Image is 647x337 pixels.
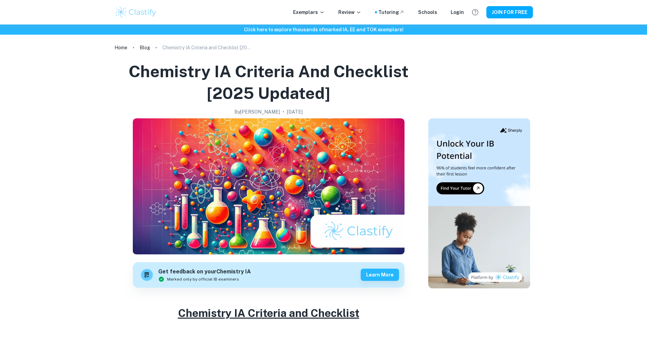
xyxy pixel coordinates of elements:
u: Chemistry IA Criteria and Checklist [178,307,359,319]
button: Help and Feedback [469,6,481,18]
h1: Chemistry IA Criteria and Checklist [2025 updated] [117,61,420,104]
h6: Get feedback on your Chemistry IA [158,268,251,276]
span: Marked only by official IB examiners [167,276,239,282]
h2: [DATE] [287,108,303,116]
a: Tutoring [378,9,405,16]
img: Thumbnail [428,118,530,288]
button: Learn more [361,269,399,281]
h2: By [PERSON_NAME] [234,108,280,116]
p: Exemplars [293,9,325,16]
a: Login [451,9,464,16]
h6: Click here to explore thousands of marked IA, EE and TOK exemplars ! [1,26,646,33]
p: • [283,108,284,116]
p: Chemistry IA Criteria and Checklist [2025 updated] [162,44,251,51]
a: Get feedback on yourChemistry IAMarked only by official IB examinersLearn more [133,262,405,288]
img: Clastify logo [114,5,158,19]
p: Review [338,9,361,16]
a: Schools [418,9,437,16]
button: JOIN FOR FREE [486,6,533,18]
a: Blog [140,43,150,52]
a: Home [114,43,127,52]
img: Chemistry IA Criteria and Checklist [2025 updated] cover image [133,118,405,254]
